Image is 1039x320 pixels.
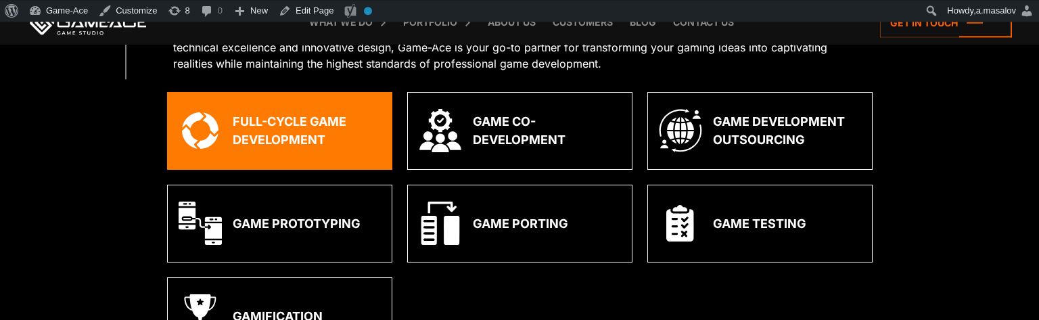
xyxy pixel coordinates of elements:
[659,109,702,152] img: Game development outsourcing 1
[179,202,222,245] img: Game prototyping
[473,112,621,149] div: Game Co-Development
[713,112,861,149] div: Game Development Outsourcing
[666,205,694,242] img: Game qa
[473,214,568,233] div: Game Porting
[419,202,462,245] img: Game porting 1
[976,5,1016,16] span: a.masalov
[713,214,806,233] div: Game Testing
[182,112,218,149] img: Full circle game development
[880,8,1012,37] a: Get in touch
[419,109,462,152] img: Game co development icon
[233,214,361,233] div: Game Prototyping
[364,7,372,15] div: No index
[233,112,381,149] div: Full-Cycle Game Development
